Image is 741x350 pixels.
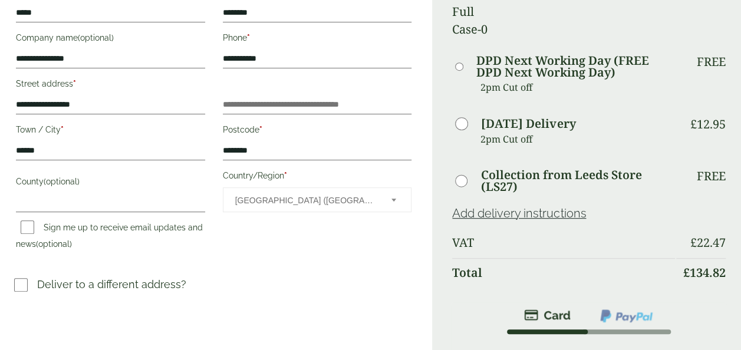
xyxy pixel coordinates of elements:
img: ppcp-gateway.png [599,308,654,323]
p: 2pm Cut off [480,130,675,148]
bdi: 134.82 [683,265,726,280]
label: [DATE] Delivery [481,118,575,130]
span: (optional) [78,33,114,42]
abbr: required [259,125,262,134]
label: Street address [16,75,205,95]
p: Deliver to a different address? [37,276,186,292]
bdi: 22.47 [690,235,726,250]
label: Company name [16,29,205,49]
label: Postcode [223,121,412,141]
label: Collection from Leeds Store (LS27) [480,169,675,193]
label: County [16,173,205,193]
abbr: required [284,171,287,180]
span: United Kingdom (UK) [235,188,376,213]
span: (optional) [36,239,72,249]
abbr: required [61,125,64,134]
img: stripe.png [524,308,571,322]
abbr: required [73,79,76,88]
span: £ [683,265,690,280]
bdi: 12.95 [690,116,726,132]
abbr: required [247,33,250,42]
p: Free [697,169,726,183]
label: Sign me up to receive email updates and news [16,223,203,252]
th: VAT [452,229,675,257]
p: Free [697,55,726,69]
span: £ [690,116,697,132]
label: Country/Region [223,167,412,187]
a: Add delivery instructions [452,206,586,220]
label: Town / City [16,121,205,141]
label: Phone [223,29,412,49]
th: Total [452,258,675,287]
label: DPD Next Working Day (FREE DPD Next Working Day) [476,55,675,78]
span: Country/Region [223,187,412,212]
span: £ [690,235,697,250]
p: 2pm Cut off [480,78,675,96]
span: (optional) [44,177,80,186]
input: Sign me up to receive email updates and news(optional) [21,220,34,234]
